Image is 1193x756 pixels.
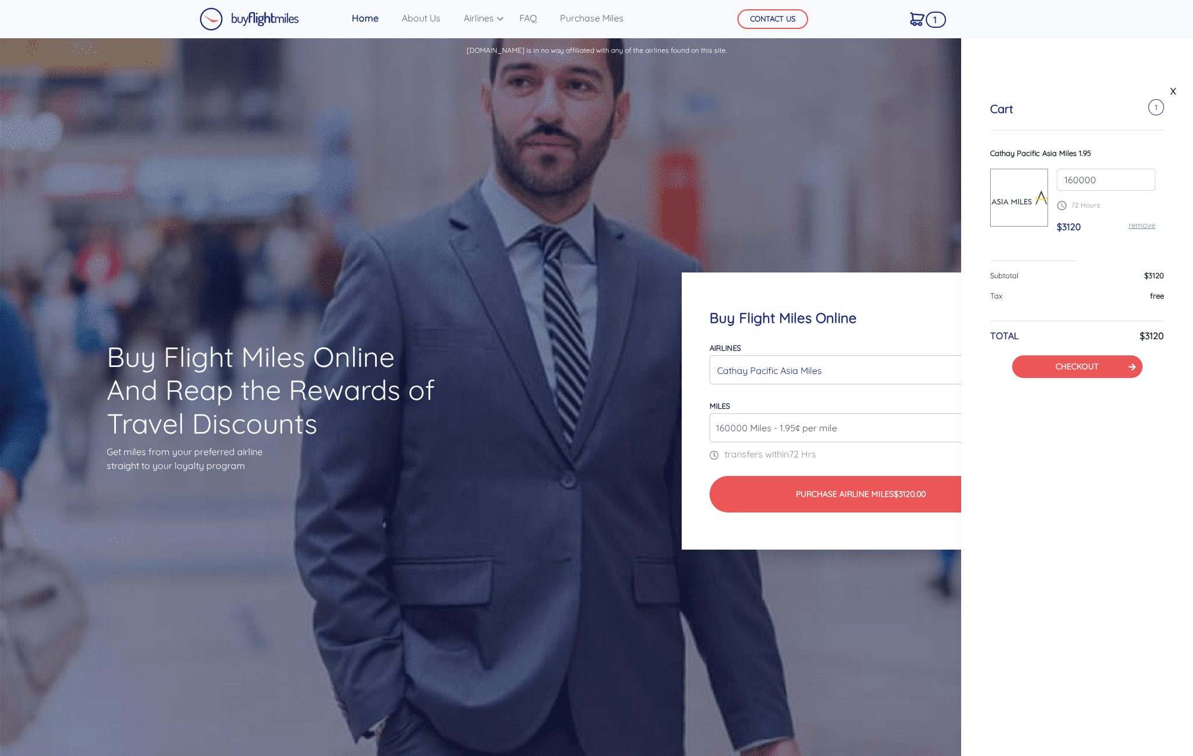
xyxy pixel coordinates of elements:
h6: $3120 [1140,330,1164,341]
button: Cathay Pacific Asia Miles [710,355,1013,384]
a: Purchase Miles [555,6,628,30]
a: X [1167,82,1179,100]
a: About Us [397,6,445,30]
a: remove [1129,220,1155,230]
span: 1 [926,12,946,28]
span: Tax [990,291,1002,300]
span: $3120 [1057,221,1081,232]
span: 72 Hrs [789,448,816,460]
a: Home [347,6,383,30]
a: Airlines [459,6,501,30]
h5: Cart [990,102,1013,116]
span: $3120 [1144,271,1164,280]
label: miles [710,401,730,410]
div: Cathay Pacific Asia Miles [717,359,998,381]
span: Subtotal [990,271,1019,280]
button: Purchase Airline Miles$3120.00 [710,476,1013,513]
span: Miles - 1.95¢ per mile [744,421,837,435]
img: Buy Flight Miles Logo [199,8,299,31]
h4: Buy Flight Miles Online [710,310,1013,326]
img: Cathay-Pacific-Asia-Miles.png [991,185,1047,210]
h6: TOTAL [990,330,1019,341]
span: Cathay Pacific Asia Miles 1.95 [990,148,1091,158]
a: 1 [905,6,929,31]
span: free [1150,291,1164,300]
p: 72 Hours [1057,200,1155,210]
span: $3120.00 [894,489,926,499]
a: CHECKOUT [1056,361,1099,372]
span: 1 [1148,99,1164,115]
p: transfers within [710,447,1013,461]
button: CONTACT US [737,9,808,29]
img: Cart [910,12,925,26]
label: Airlines [710,343,741,352]
p: Get miles from your preferred airline straight to your loyalty program [107,445,441,472]
a: FAQ [515,6,541,30]
a: Buy Flight Miles Logo [199,5,299,34]
button: CHECKOUT [1012,355,1143,378]
img: schedule.png [1057,201,1067,210]
h1: Buy Flight Miles Online And Reap the Rewards of Travel Discounts [107,340,441,441]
